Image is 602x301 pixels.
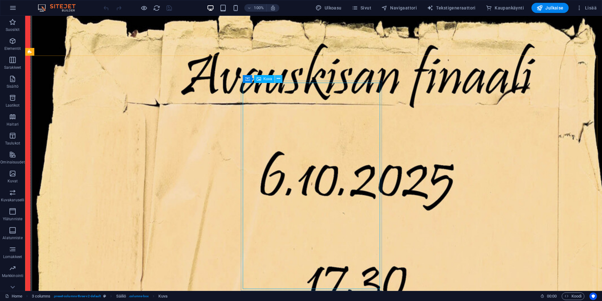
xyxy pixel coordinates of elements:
[158,292,167,300] span: Napsauta valitaksesi. Kaksoisnapsauta muokataksesi
[1,198,24,203] p: Kuvakaruselli
[574,3,599,13] button: Lisää
[153,4,160,12] button: reload
[36,4,83,12] img: Editor Logo
[32,292,51,300] span: Napsauta valitaksesi. Kaksoisnapsauta muokataksesi
[32,292,168,300] nav: breadcrumb
[352,5,371,11] span: Sivut
[7,122,19,127] p: Haitari
[53,292,101,300] span: . preset-columns-three-v2-default
[313,3,344,13] div: Ulkoasu (Ctrl+Alt+Y)
[565,292,582,300] span: Koodi
[244,4,267,12] button: 100%
[116,292,126,300] span: Napsauta valitaksesi. Kaksoisnapsauta muokataksesi
[537,5,564,11] span: Julkaise
[6,103,20,108] p: Laatikot
[576,5,597,11] span: Lisää
[270,5,276,11] i: Koon muuttuessa säädä zoomaustaso automaattisesti sopimaan valittuun laitteeseen.
[315,5,341,11] span: Ulkoasu
[313,3,344,13] button: Ulkoasu
[540,292,557,300] h6: Istunnon aika
[264,77,272,81] span: Kuva
[2,273,23,278] p: Markkinointi
[8,179,18,184] p: Kuvat
[6,27,20,32] p: Suosikit
[531,3,569,13] button: Julkaise
[140,4,148,12] button: Napsauta tästä poistuaksesi esikatselutilasta ja jatkaaksesi muokkaamista
[4,46,21,51] p: Elementit
[5,141,20,146] p: Taulukot
[3,216,22,221] p: Ylätunniste
[349,3,374,13] button: Sivut
[589,292,597,300] button: Usercentrics
[5,292,22,300] a: Napsauta peruuttaaksesi valinnan. Kaksoisnapsauta avataksesi Sivut
[254,4,264,12] h6: 100%
[7,84,19,89] p: Sisältö
[562,292,584,300] button: Koodi
[3,254,22,259] p: Lomakkeet
[153,4,160,12] i: Lataa sivu uudelleen
[4,65,21,70] p: Sarakkeet
[379,3,419,13] button: Navigaattori
[547,292,557,300] span: 00 00
[103,294,106,298] i: Tämä elementti on mukautettava esiasetus
[128,292,149,300] span: . columns-box
[3,235,22,240] p: Alatunniste
[381,5,417,11] span: Navigaattori
[0,160,25,165] p: Ominaisuudet
[427,5,476,11] span: Tekstigeneraattori
[424,3,478,13] button: Tekstigeneraattori
[486,5,524,11] span: Kaupankäynti
[483,3,526,13] button: Kaupankäynti
[551,294,552,298] span: :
